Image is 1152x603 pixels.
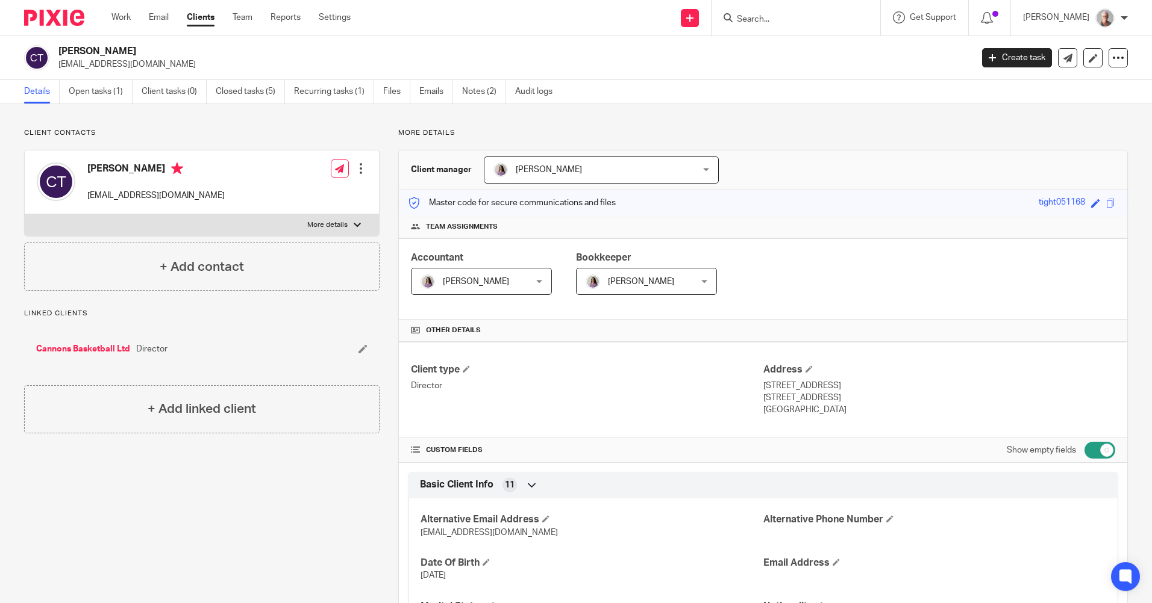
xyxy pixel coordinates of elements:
[443,277,509,286] span: [PERSON_NAME]
[408,197,616,209] p: Master code for secure communications and files
[419,80,453,104] a: Emails
[426,222,498,232] span: Team assignments
[233,11,252,23] a: Team
[171,162,183,175] i: Primary
[411,380,763,392] p: Director
[383,80,410,104] a: Files
[421,274,435,289] img: Olivia.jpg
[111,11,131,23] a: Work
[910,13,956,22] span: Get Support
[87,162,225,178] h4: [PERSON_NAME]
[87,190,225,202] p: [EMAIL_ADDRESS][DOMAIN_NAME]
[37,162,75,201] img: svg%3E
[763,404,1115,416] p: [GEOGRAPHIC_DATA]
[421,557,763,569] h4: Date Of Birth
[307,220,348,230] p: More details
[411,445,763,455] h4: CUSTOM FIELDS
[493,162,508,177] img: Olivia.jpg
[982,48,1052,67] a: Create task
[24,10,84,26] img: Pixie
[763,380,1115,392] p: [STREET_ADDRESS]
[1007,444,1076,456] label: Show empty fields
[515,80,562,104] a: Audit logs
[216,80,285,104] a: Closed tasks (5)
[763,513,1106,526] h4: Alternative Phone Number
[58,58,964,70] p: [EMAIL_ADDRESS][DOMAIN_NAME]
[69,80,133,104] a: Open tasks (1)
[421,571,446,580] span: [DATE]
[160,258,244,276] h4: + Add contact
[411,253,463,262] span: Accountant
[516,165,582,174] span: [PERSON_NAME]
[763,392,1115,404] p: [STREET_ADDRESS]
[1039,196,1085,210] div: tight051168
[1023,11,1089,23] p: [PERSON_NAME]
[148,400,256,418] h4: + Add linked client
[411,363,763,376] h4: Client type
[24,128,380,138] p: Client contacts
[24,45,49,70] img: svg%3E
[149,11,169,23] a: Email
[36,343,130,355] a: Cannons Basketball Ltd
[736,14,844,25] input: Search
[271,11,301,23] a: Reports
[426,326,481,335] span: Other details
[576,253,631,262] span: Bookkeeper
[136,343,167,355] span: Director
[24,309,380,318] p: Linked clients
[421,513,763,526] h4: Alternative Email Address
[187,11,214,23] a: Clients
[421,528,558,537] span: [EMAIL_ADDRESS][DOMAIN_NAME]
[319,11,351,23] a: Settings
[398,128,1128,138] p: More details
[294,80,374,104] a: Recurring tasks (1)
[24,80,60,104] a: Details
[763,557,1106,569] h4: Email Address
[420,478,493,491] span: Basic Client Info
[58,45,783,58] h2: [PERSON_NAME]
[586,274,600,289] img: Olivia.jpg
[608,277,674,286] span: [PERSON_NAME]
[411,164,472,176] h3: Client manager
[763,363,1115,376] h4: Address
[505,479,515,491] span: 11
[1095,8,1115,28] img: KR%20update.jpg
[142,80,207,104] a: Client tasks (0)
[462,80,506,104] a: Notes (2)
